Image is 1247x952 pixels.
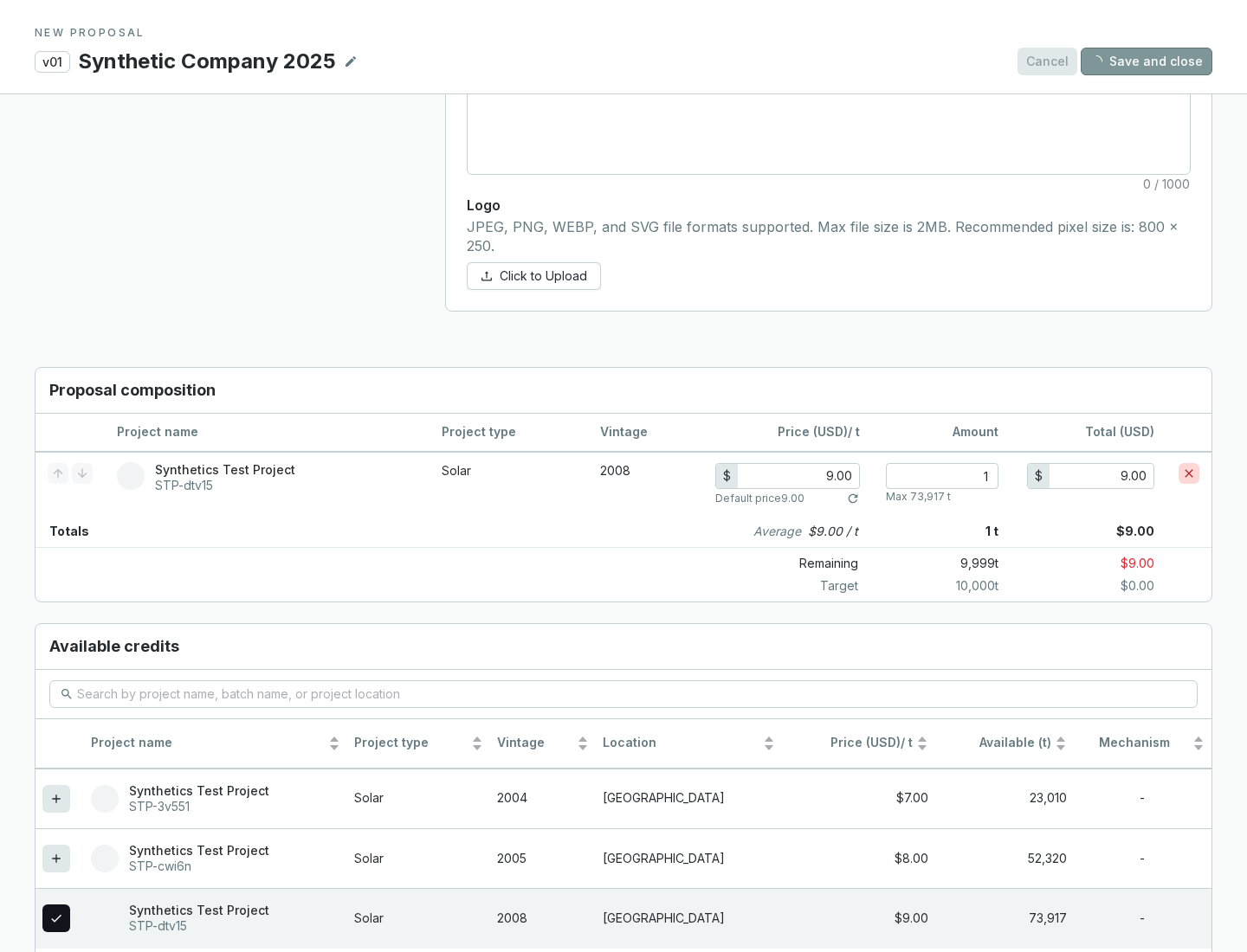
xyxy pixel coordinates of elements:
[430,452,588,516] td: Solar
[347,719,489,769] th: Project type
[347,769,489,828] td: Solar
[490,769,596,828] td: 2004
[1109,53,1203,70] span: Save and close
[36,368,1211,414] h3: Proposal composition
[596,719,782,769] th: Location
[77,685,1172,704] input: Search by project name, batch name, or project location
[1074,828,1211,888] td: -
[603,735,759,751] span: Location
[1074,719,1211,769] th: Mechanism
[716,577,872,595] p: Target
[35,26,1212,40] p: NEW PROPOSAL
[490,888,596,948] td: 2008
[467,218,1191,255] p: JPEG, PNG, WEBP, and SVG file formats supported. Max file size is 2MB. Recommended pixel size is:...
[129,918,269,934] p: STP-dtv15
[129,799,269,814] p: STP-3v551
[789,851,928,867] div: $8.00
[1018,48,1077,75] button: Cancel
[935,888,1074,948] td: 73,917
[588,452,703,516] td: 2008
[808,523,858,540] p: $9.00 / t
[129,783,269,799] p: Synthetics Test Project
[347,828,489,888] td: Solar
[129,903,269,918] p: Synthetics Test Project
[872,516,998,547] p: 1 t
[91,735,325,751] span: Project name
[36,624,1211,670] h3: Available credits
[603,790,775,807] p: [GEOGRAPHIC_DATA]
[35,51,70,73] p: v01
[872,577,998,595] p: 10,000 t
[467,262,601,290] button: Click to Upload
[129,859,269,874] p: STP-cwi6n
[603,910,775,927] p: [GEOGRAPHIC_DATA]
[935,828,1074,888] td: 52,320
[753,523,801,540] i: Average
[872,414,1011,452] th: Amount
[998,577,1211,595] p: $0.00
[715,492,804,505] p: Default price 9.00
[1090,55,1102,68] span: loading
[942,735,1051,751] span: Available (t)
[886,490,951,504] p: Max 73,917 t
[1074,888,1211,948] td: -
[872,551,998,576] p: 9,999 t
[490,828,596,888] td: 2005
[778,424,848,439] span: Price (USD)
[490,719,596,769] th: Vintage
[935,769,1074,828] td: 23,010
[830,735,901,749] span: Price (USD)
[789,790,928,807] div: $7.00
[155,462,295,478] p: Synthetics Test Project
[1085,424,1154,439] span: Total (USD)
[84,719,347,769] th: Project name
[77,47,337,76] p: Synthetic Company 2025
[129,843,269,859] p: Synthetics Test Project
[347,888,489,948] td: Solar
[716,464,738,488] div: $
[497,735,573,751] span: Vintage
[354,735,467,751] span: Project type
[1074,769,1211,828] td: -
[603,851,775,867] p: [GEOGRAPHIC_DATA]
[105,414,430,452] th: Project name
[716,551,872,576] p: Remaining
[467,196,1191,215] p: Logo
[935,719,1074,769] th: Available (t)
[36,516,89,547] p: Totals
[500,267,587,285] span: Click to Upload
[481,270,493,282] span: upload
[588,414,703,452] th: Vintage
[998,551,1211,576] p: $9.00
[155,478,295,493] p: STP-dtv15
[789,910,928,927] div: $9.00
[1081,48,1212,75] button: Save and close
[703,414,872,452] th: / t
[789,735,913,751] span: / t
[998,516,1211,547] p: $9.00
[1028,464,1050,488] div: $
[1081,735,1189,751] span: Mechanism
[430,414,588,452] th: Project type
